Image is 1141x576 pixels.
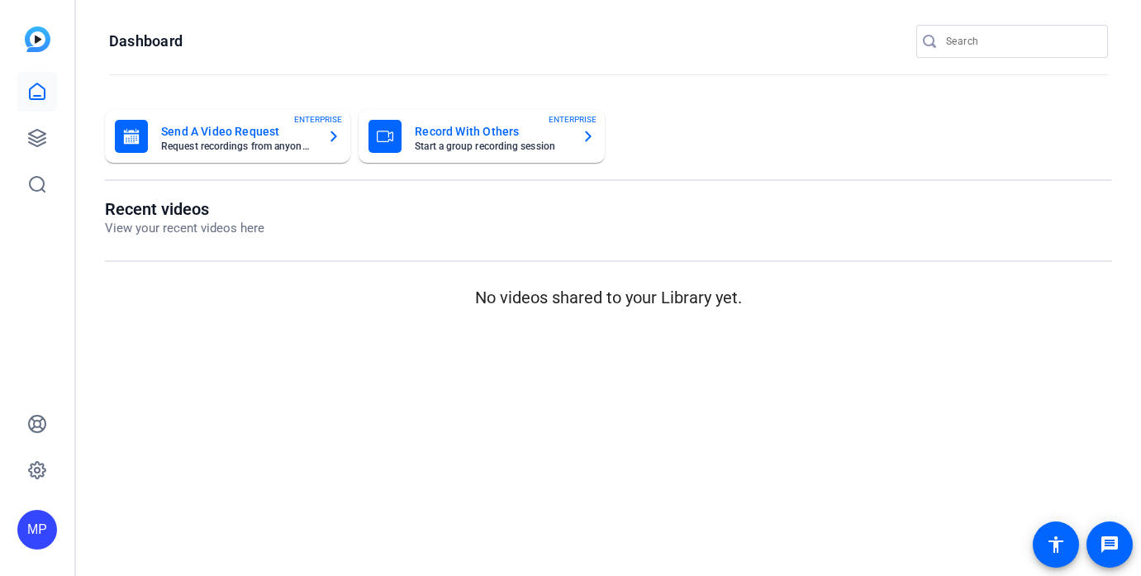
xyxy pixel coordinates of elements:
[1100,535,1120,555] mat-icon: message
[105,199,264,219] h1: Recent videos
[946,31,1095,51] input: Search
[109,31,183,51] h1: Dashboard
[1046,535,1066,555] mat-icon: accessibility
[359,110,604,163] button: Record With OthersStart a group recording sessionENTERPRISE
[415,141,568,151] mat-card-subtitle: Start a group recording session
[105,110,350,163] button: Send A Video RequestRequest recordings from anyone, anywhereENTERPRISE
[105,285,1112,310] p: No videos shared to your Library yet.
[549,113,597,126] span: ENTERPRISE
[294,113,342,126] span: ENTERPRISE
[161,121,314,141] mat-card-title: Send A Video Request
[25,26,50,52] img: blue-gradient.svg
[161,141,314,151] mat-card-subtitle: Request recordings from anyone, anywhere
[415,121,568,141] mat-card-title: Record With Others
[105,219,264,238] p: View your recent videos here
[17,510,57,550] div: MP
